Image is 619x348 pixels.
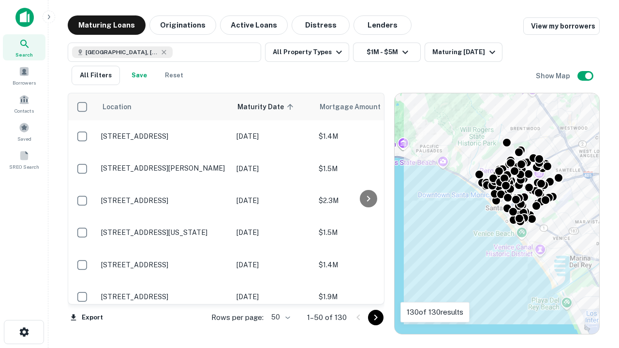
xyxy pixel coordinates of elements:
span: Borrowers [13,79,36,87]
p: $1.5M [319,227,415,238]
p: [STREET_ADDRESS] [101,292,227,301]
th: Location [96,93,232,120]
a: Borrowers [3,62,45,88]
p: $1.4M [319,131,415,142]
iframe: Chat Widget [571,271,619,317]
div: Maturing [DATE] [432,46,498,58]
p: $1.4M [319,260,415,270]
span: Mortgage Amount [320,101,393,113]
p: [DATE] [236,291,309,302]
button: Distress [292,15,350,35]
p: $1.5M [319,163,415,174]
button: Active Loans [220,15,288,35]
img: capitalize-icon.png [15,8,34,27]
p: [DATE] [236,260,309,270]
th: Maturity Date [232,93,314,120]
button: All Filters [72,66,120,85]
span: Search [15,51,33,58]
a: Saved [3,118,45,145]
p: Rows per page: [211,312,264,323]
a: Search [3,34,45,60]
button: [GEOGRAPHIC_DATA], [GEOGRAPHIC_DATA], [GEOGRAPHIC_DATA] [68,43,261,62]
p: $1.9M [319,291,415,302]
button: Lenders [354,15,412,35]
button: Export [68,310,105,325]
button: $1M - $5M [353,43,421,62]
button: Reset [159,66,190,85]
th: Mortgage Amount [314,93,420,120]
p: $2.3M [319,195,415,206]
span: Maturity Date [237,101,296,113]
div: 0 0 [395,93,599,334]
button: Go to next page [368,310,383,325]
a: SREO Search [3,146,45,173]
p: [DATE] [236,163,309,174]
p: [STREET_ADDRESS][US_STATE] [101,228,227,237]
p: [STREET_ADDRESS][PERSON_NAME] [101,164,227,173]
p: [DATE] [236,195,309,206]
span: Contacts [15,107,34,115]
button: Maturing Loans [68,15,146,35]
span: Saved [17,135,31,143]
span: Location [102,101,132,113]
p: [STREET_ADDRESS] [101,261,227,269]
p: 130 of 130 results [407,306,463,318]
button: Originations [149,15,216,35]
p: 1–50 of 130 [307,312,347,323]
span: SREO Search [9,163,39,171]
p: [DATE] [236,227,309,238]
p: [STREET_ADDRESS] [101,132,227,141]
button: All Property Types [265,43,349,62]
a: Contacts [3,90,45,116]
p: [DATE] [236,131,309,142]
a: View my borrowers [523,17,600,35]
button: Save your search to get updates of matches that match your search criteria. [124,66,155,85]
h6: Show Map [536,71,572,81]
p: [STREET_ADDRESS] [101,196,227,205]
button: Maturing [DATE] [425,43,502,62]
span: [GEOGRAPHIC_DATA], [GEOGRAPHIC_DATA], [GEOGRAPHIC_DATA] [86,48,158,57]
div: 50 [267,310,292,324]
